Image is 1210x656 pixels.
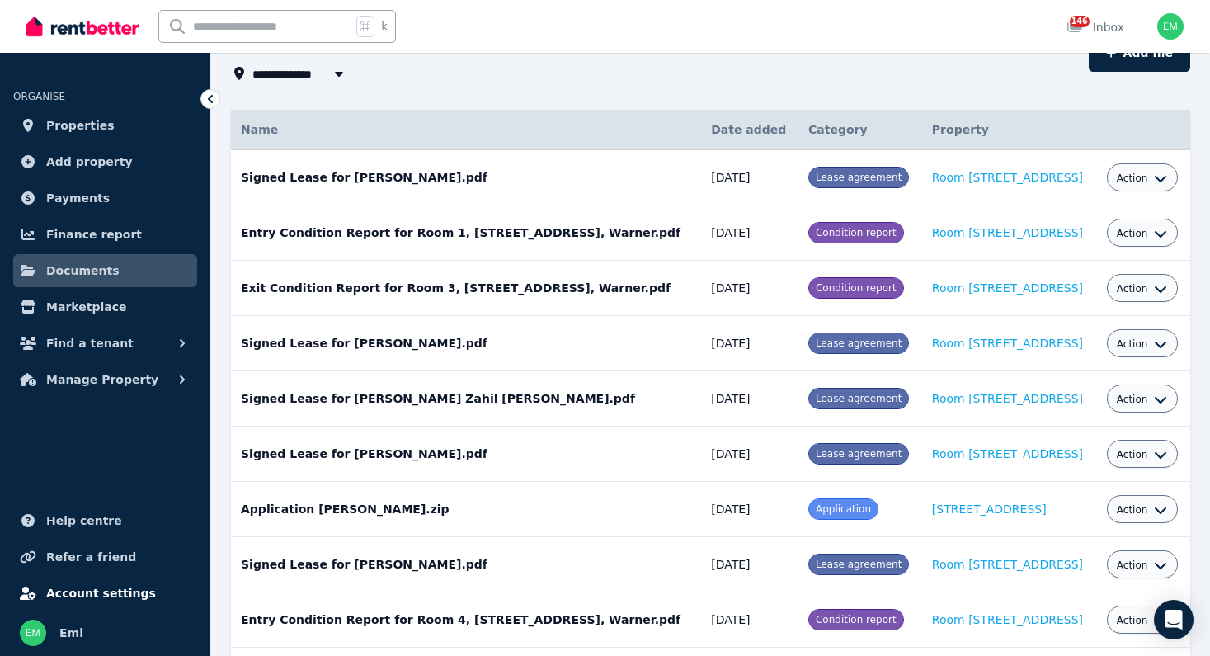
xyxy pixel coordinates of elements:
[46,224,142,244] span: Finance report
[46,583,156,603] span: Account settings
[1117,282,1168,295] button: Action
[381,20,387,33] span: k
[13,254,197,287] a: Documents
[1066,19,1124,35] div: Inbox
[701,482,798,537] td: [DATE]
[20,620,46,646] img: Emi
[701,150,798,205] td: [DATE]
[922,110,1097,150] th: Property
[231,205,701,261] td: Entry Condition Report for Room 1, [STREET_ADDRESS], Warner.pdf
[701,261,798,316] td: [DATE]
[1117,227,1148,240] span: Action
[932,503,1047,516] a: [STREET_ADDRESS]
[816,448,902,460] span: Lease agreement
[816,172,902,183] span: Lease agreement
[13,109,197,142] a: Properties
[231,427,701,482] td: Signed Lease for [PERSON_NAME].pdf
[26,14,139,39] img: RentBetter
[701,427,798,482] td: [DATE]
[1117,559,1168,572] button: Action
[701,537,798,592] td: [DATE]
[816,503,871,515] span: Application
[1117,337,1168,351] button: Action
[46,370,158,389] span: Manage Property
[701,316,798,371] td: [DATE]
[1117,393,1148,406] span: Action
[46,297,126,317] span: Marketplace
[932,171,1083,184] a: Room [STREET_ADDRESS]
[13,577,197,610] a: Account settings
[46,547,136,567] span: Refer a friend
[932,447,1083,460] a: Room [STREET_ADDRESS]
[932,281,1083,295] a: Room [STREET_ADDRESS]
[932,337,1083,350] a: Room [STREET_ADDRESS]
[816,227,897,238] span: Condition report
[46,333,134,353] span: Find a tenant
[59,623,83,643] span: Emi
[1117,503,1168,517] button: Action
[13,327,197,360] button: Find a tenant
[46,511,122,531] span: Help centre
[1117,614,1168,627] button: Action
[816,393,902,404] span: Lease agreement
[1117,448,1168,461] button: Action
[1089,34,1190,72] button: Add file
[1117,559,1148,572] span: Action
[46,116,115,135] span: Properties
[46,188,110,208] span: Payments
[816,282,897,294] span: Condition report
[1154,600,1194,639] div: Open Intercom Messenger
[1117,503,1148,517] span: Action
[231,537,701,592] td: Signed Lease for [PERSON_NAME].pdf
[13,91,65,102] span: ORGANISE
[932,226,1083,239] a: Room [STREET_ADDRESS]
[932,558,1083,571] a: Room [STREET_ADDRESS]
[13,540,197,573] a: Refer a friend
[1117,282,1148,295] span: Action
[241,123,278,136] span: Name
[701,371,798,427] td: [DATE]
[13,218,197,251] a: Finance report
[231,592,701,648] td: Entry Condition Report for Room 4, [STREET_ADDRESS], Warner.pdf
[701,110,798,150] th: Date added
[231,316,701,371] td: Signed Lease for [PERSON_NAME].pdf
[1117,448,1148,461] span: Action
[46,261,120,281] span: Documents
[816,559,902,570] span: Lease agreement
[231,482,701,537] td: Application [PERSON_NAME].zip
[701,592,798,648] td: [DATE]
[13,504,197,537] a: Help centre
[701,205,798,261] td: [DATE]
[816,614,897,625] span: Condition report
[13,145,197,178] a: Add property
[231,261,701,316] td: Exit Condition Report for Room 3, [STREET_ADDRESS], Warner.pdf
[932,613,1083,626] a: Room [STREET_ADDRESS]
[1117,614,1148,627] span: Action
[1117,227,1168,240] button: Action
[1117,172,1148,185] span: Action
[13,182,197,215] a: Payments
[13,363,197,396] button: Manage Property
[46,152,133,172] span: Add property
[932,392,1083,405] a: Room [STREET_ADDRESS]
[1117,337,1148,351] span: Action
[1117,393,1168,406] button: Action
[13,290,197,323] a: Marketplace
[1070,16,1090,27] span: 146
[1157,13,1184,40] img: Emi
[798,110,922,150] th: Category
[231,371,701,427] td: Signed Lease for [PERSON_NAME] Zahil [PERSON_NAME].pdf
[816,337,902,349] span: Lease agreement
[1117,172,1168,185] button: Action
[231,150,701,205] td: Signed Lease for [PERSON_NAME].pdf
